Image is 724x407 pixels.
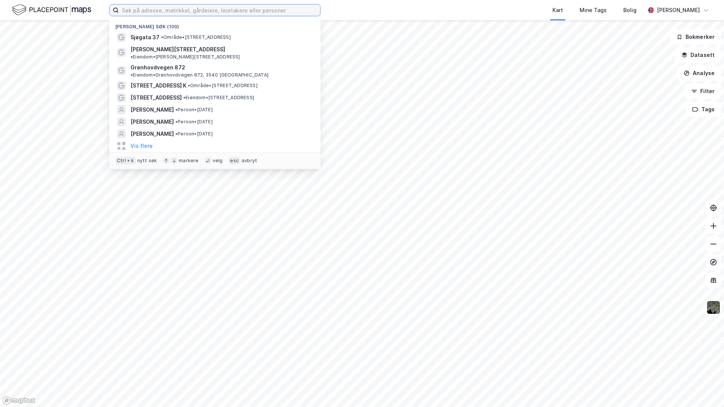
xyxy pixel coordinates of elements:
span: Eiendom • Grønhovdvegen 872, 3540 [GEOGRAPHIC_DATA] [130,72,268,78]
span: Grønhovdvegen 872 [130,63,185,72]
span: [PERSON_NAME] [130,129,174,138]
span: [STREET_ADDRESS] [130,93,182,102]
span: Eiendom • [PERSON_NAME][STREET_ADDRESS] [130,54,240,60]
span: • [175,107,178,112]
span: Person • [DATE] [175,107,213,113]
span: • [130,72,133,78]
span: Område • [STREET_ADDRESS] [188,83,258,89]
div: Kontrollprogram for chat [686,371,724,407]
span: • [130,54,133,60]
iframe: Chat Widget [686,371,724,407]
div: [PERSON_NAME] søk (100) [109,18,321,31]
div: Mine Tags [580,6,607,15]
span: [PERSON_NAME] [130,117,174,126]
span: [PERSON_NAME] [130,105,174,114]
span: • [183,95,186,100]
span: • [175,119,178,124]
div: markere [179,158,198,164]
span: • [161,34,163,40]
input: Søk på adresse, matrikkel, gårdeiere, leietakere eller personer [119,5,320,16]
div: avbryt [242,158,257,164]
span: • [175,131,178,137]
div: [PERSON_NAME] [657,6,700,15]
span: Område • [STREET_ADDRESS] [161,34,231,40]
img: logo.f888ab2527a4732fd821a326f86c7f29.svg [12,3,91,17]
span: [PERSON_NAME][STREET_ADDRESS] [130,45,225,54]
div: Kart [552,6,563,15]
div: Ctrl + k [115,157,136,164]
div: velg [213,158,223,164]
span: [STREET_ADDRESS] K [130,81,186,90]
span: Person • [DATE] [175,131,213,137]
div: nytt søk [137,158,157,164]
div: Bolig [623,6,637,15]
span: Sjøgata 37 [130,33,160,42]
span: Person • [DATE] [175,119,213,125]
span: • [188,83,190,88]
button: Vis flere [130,141,153,151]
span: Eiendom • [STREET_ADDRESS] [183,95,254,101]
div: esc [229,157,240,164]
